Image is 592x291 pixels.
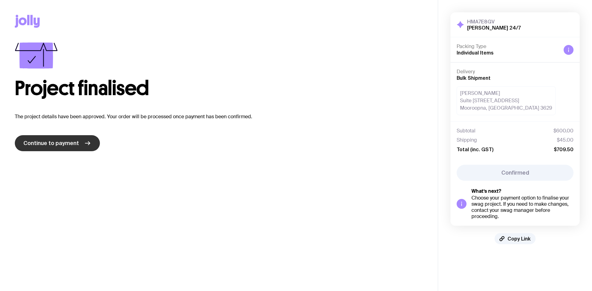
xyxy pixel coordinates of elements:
div: [PERSON_NAME] Suite [STREET_ADDRESS] Mooroopna, [GEOGRAPHIC_DATA] 3629 [457,86,556,115]
h5: What’s next? [471,188,573,194]
h4: Delivery [457,69,573,75]
span: Continue to payment [23,139,79,147]
div: Choose your payment option to finalise your swag project. If you need to make changes, contact yo... [471,195,573,220]
span: $45.00 [557,137,573,143]
h2: [PERSON_NAME] 24/7 [467,25,521,31]
span: $600.00 [553,128,573,134]
h3: HMA7E8GV [467,18,521,25]
a: Continue to payment [15,135,100,151]
h4: Packing Type [457,43,559,50]
span: Subtotal [457,128,475,134]
h1: Project finalised [15,79,423,98]
button: Confirmed [457,165,573,181]
span: Total (inc. GST) [457,146,493,152]
button: Copy Link [495,233,536,244]
span: Copy Link [508,236,531,242]
p: The project details have been approved. Your order will be processed once payment has been confir... [15,113,423,120]
span: Individual Items [457,50,494,55]
span: $709.50 [554,146,573,152]
span: Bulk Shipment [457,75,491,81]
span: Shipping [457,137,477,143]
